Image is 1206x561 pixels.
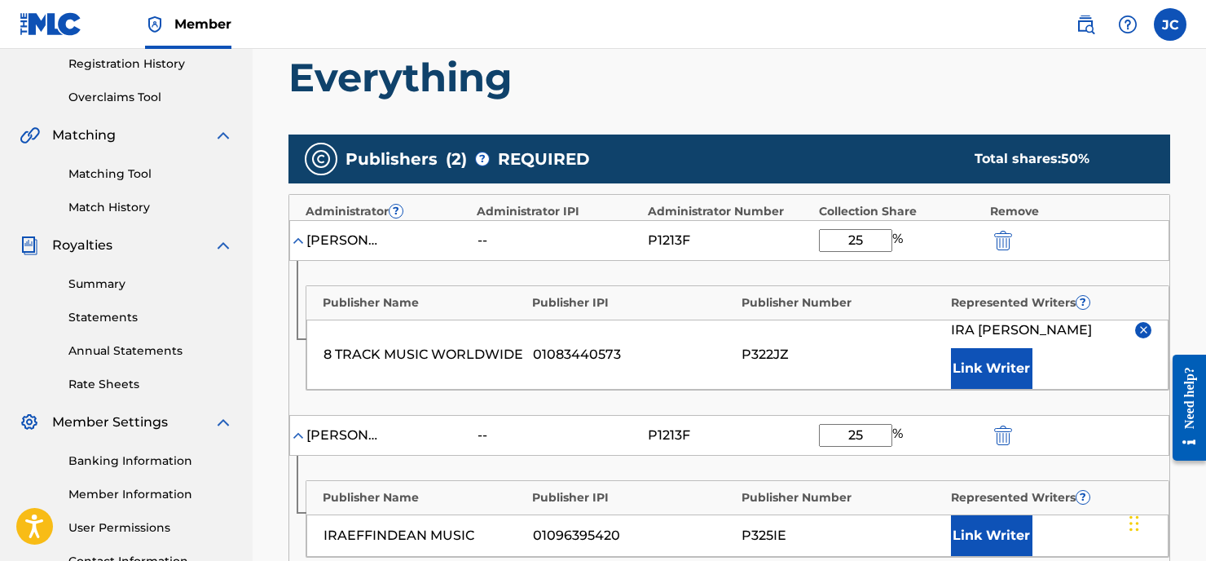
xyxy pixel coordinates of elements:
[951,515,1032,556] button: Link Writer
[477,203,640,220] div: Administrator IPI
[892,424,907,447] span: %
[951,348,1032,389] button: Link Writer
[1160,341,1206,475] iframe: Resource Center
[975,149,1138,169] div: Total shares:
[68,89,233,106] a: Overclaims Tool
[742,489,943,506] div: Publisher Number
[68,376,233,393] a: Rate Sheets
[52,236,112,255] span: Royalties
[311,149,331,169] img: publishers
[892,229,907,252] span: %
[742,526,943,546] div: P325IE
[68,276,233,293] a: Summary
[990,203,1153,220] div: Remove
[288,53,1170,102] h1: Everything
[819,203,982,220] div: Collection Share
[20,236,39,255] img: Royalties
[446,147,467,171] span: ( 2 )
[1076,15,1095,34] img: search
[323,489,524,506] div: Publisher Name
[532,294,733,311] div: Publisher IPI
[498,147,590,171] span: REQUIRED
[1118,15,1138,34] img: help
[306,203,469,220] div: Administrator
[648,203,811,220] div: Administrator Number
[68,199,233,216] a: Match History
[1076,296,1089,309] span: ?
[1138,324,1150,336] img: remove-from-list-button
[1069,8,1102,41] a: Public Search
[68,309,233,326] a: Statements
[951,294,1152,311] div: Represented Writers
[324,345,525,364] div: 8 TRACK MUSIC WORLDWIDE
[1076,491,1089,504] span: ?
[68,55,233,73] a: Registration History
[532,489,733,506] div: Publisher IPI
[346,147,438,171] span: Publishers
[951,489,1152,506] div: Represented Writers
[290,232,306,249] img: expand-cell-toggle
[1111,8,1144,41] div: Help
[994,231,1012,250] img: 12a2ab48e56ec057fbd8.svg
[324,526,525,546] div: IRAEFFINDEAN MUSIC
[213,126,233,145] img: expand
[951,320,1092,340] span: IRA [PERSON_NAME]
[20,413,39,432] img: Member Settings
[213,236,233,255] img: expand
[1129,499,1139,548] div: Drag
[68,453,233,470] a: Banking Information
[68,166,233,183] a: Matching Tool
[290,427,306,444] img: expand-cell-toggle
[994,426,1012,445] img: 12a2ab48e56ec057fbd8.svg
[52,413,168,432] span: Member Settings
[742,294,943,311] div: Publisher Number
[68,342,233,360] a: Annual Statements
[52,126,116,145] span: Matching
[20,12,82,36] img: MLC Logo
[213,413,233,432] img: expand
[1154,8,1186,41] div: User Menu
[1125,483,1206,561] iframe: Chat Widget
[174,15,231,33] span: Member
[20,126,40,145] img: Matching
[323,294,524,311] div: Publisher Name
[145,15,165,34] img: Top Rightsholder
[533,345,734,364] div: 01083440573
[1061,151,1089,166] span: 50 %
[390,205,403,218] span: ?
[68,519,233,537] a: User Permissions
[68,486,233,503] a: Member Information
[742,345,943,364] div: P322JZ
[533,526,734,546] div: 01096395420
[476,152,489,166] span: ?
